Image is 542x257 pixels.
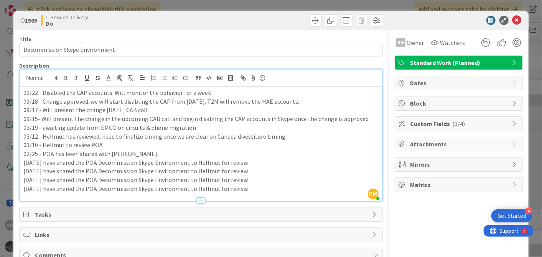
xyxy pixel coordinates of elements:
[396,38,405,47] div: BM
[410,58,509,67] span: Standard Work (Planned)
[453,120,465,128] span: ( 3/4 )
[46,14,88,20] span: IT Service Delivery
[46,20,88,27] b: Do
[410,139,509,149] span: Attachments
[407,38,424,47] span: Owner
[23,141,378,149] p: 03/10 - Hellmut to review POA
[25,17,37,24] b: 1505
[410,180,509,189] span: Metrics
[368,189,379,199] span: BM
[526,207,532,214] div: 4
[491,209,532,222] div: Open Get Started checklist, remaining modules: 4
[19,36,31,43] label: Title
[23,132,378,141] p: 03/12 - Hellmut has reviewed; need to finalize timing once we are clear on Canada divestiture timing
[23,114,378,123] p: 09/15- Will present the change in the upcoming CAB call and begin disabling the CAP accounts in S...
[23,167,378,176] p: [DATE] have shared the POA Decommission Skype Environment to Hellmut for review.
[23,123,378,132] p: 03/19 - awaiting update from EMCO on circuits & phone migration
[23,106,378,114] p: 09/17 - Will present the change [DATE] CAB call
[23,149,378,158] p: 02/25 - POA has been shared with [PERSON_NAME].
[23,176,378,184] p: [DATE] have shared the POA Decommission Skype Environment to Hellmut for review.
[23,88,378,97] p: 09/22 - Disabled the CAP accounts. Will monitor the behavior for a week
[410,78,509,88] span: Dates
[440,38,465,47] span: Watchers
[498,212,526,220] div: Get Started
[23,184,378,193] p: [DATE] have shared the POA Decommission Skype Environment to Hellmut for review.
[40,3,42,9] div: 2
[19,43,382,56] input: type card name here...
[35,210,368,219] span: Tasks
[23,97,378,106] p: 09/18 - Change approved. we will start disabling the CAP from [DATE]. T2M will remove the HAE acc...
[16,1,35,10] span: Support
[19,16,37,25] span: ID
[35,230,368,239] span: Links
[410,160,509,169] span: Mirrors
[410,99,509,108] span: Block
[23,158,378,167] p: [DATE] have shared the POA Decommission Skype Environment to Hellmut for review.
[410,119,509,128] span: Custom Fields
[19,62,49,69] span: Description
